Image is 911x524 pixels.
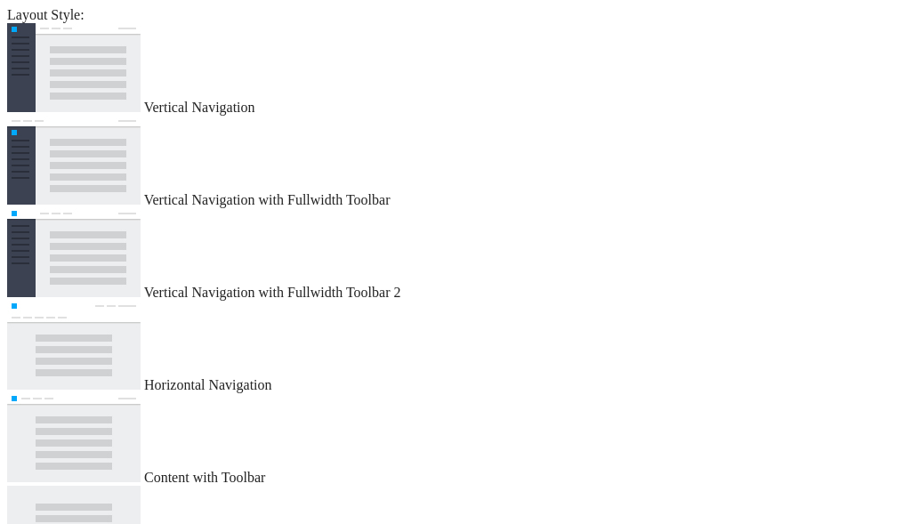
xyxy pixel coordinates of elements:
md-radio-button: Horizontal Navigation [7,301,904,393]
span: Vertical Navigation with Fullwidth Toolbar 2 [144,285,401,300]
span: Horizontal Navigation [144,377,272,392]
span: Content with Toolbar [144,470,265,485]
md-radio-button: Content with Toolbar [7,393,904,486]
img: vertical-nav-with-full-toolbar-2.jpg [7,208,141,297]
span: Vertical Navigation with Fullwidth Toolbar [144,192,391,207]
img: horizontal-nav.jpg [7,301,141,390]
div: Layout Style: [7,7,904,23]
img: vertical-nav.jpg [7,23,141,112]
md-radio-button: Vertical Navigation with Fullwidth Toolbar [7,116,904,208]
img: vertical-nav-with-full-toolbar.jpg [7,116,141,205]
md-radio-button: Vertical Navigation with Fullwidth Toolbar 2 [7,208,904,301]
md-radio-button: Vertical Navigation [7,23,904,116]
span: Vertical Navigation [144,100,255,115]
img: content-with-toolbar.jpg [7,393,141,482]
